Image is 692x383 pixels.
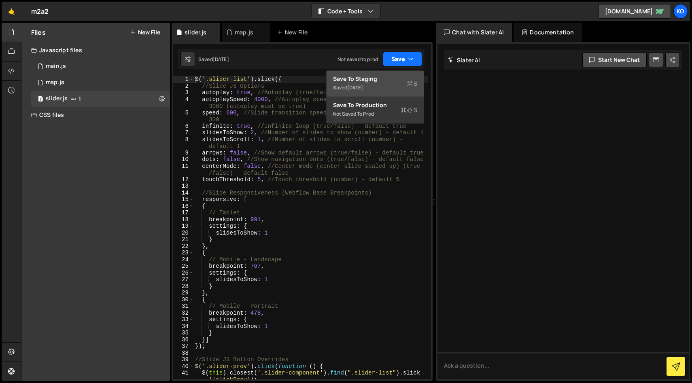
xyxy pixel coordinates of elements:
[312,4,380,19] button: Code + Tools
[173,343,194,350] div: 37
[173,209,194,216] div: 17
[21,42,170,58] div: Javascript files
[173,250,194,256] div: 23
[198,56,229,63] div: Saved
[173,236,194,243] div: 21
[173,370,194,383] div: 41
[582,53,647,67] button: Start new chat
[31,6,49,16] div: m2a2
[173,176,194,183] div: 12
[333,83,417,93] div: Saved
[46,95,68,102] div: slider.js
[173,216,194,223] div: 18
[173,350,194,357] div: 38
[185,28,206,36] div: slider.js
[38,96,43,103] span: 1
[277,28,311,36] div: New File
[327,71,424,97] button: Save to StagingS Saved[DATE]
[598,4,671,19] a: [DOMAIN_NAME]
[173,290,194,296] div: 29
[173,243,194,250] div: 22
[383,52,422,66] button: Save
[514,23,582,42] div: Documentation
[338,56,378,63] div: Not saved to prod
[235,28,253,36] div: map.js
[46,79,64,86] div: map.js
[173,283,194,290] div: 28
[173,156,194,163] div: 10
[333,109,417,119] div: Not saved to prod
[173,110,194,123] div: 5
[173,223,194,230] div: 19
[347,84,363,91] div: [DATE]
[448,56,480,64] h2: Slater AI
[173,323,194,330] div: 34
[173,270,194,277] div: 26
[173,296,194,303] div: 30
[173,336,194,343] div: 36
[327,97,424,123] button: Save to ProductionS Not saved to prod
[130,29,160,36] button: New File
[173,96,194,110] div: 4
[173,263,194,270] div: 25
[333,75,417,83] div: Save to Staging
[31,91,170,107] div: 17276/47879.js
[173,230,194,237] div: 20
[46,63,66,70] div: main.js
[31,74,170,91] div: map.js
[173,363,194,370] div: 40
[173,89,194,96] div: 3
[173,356,194,363] div: 39
[173,83,194,90] div: 2
[173,276,194,283] div: 27
[173,123,194,130] div: 6
[173,196,194,203] div: 15
[173,256,194,263] div: 24
[173,136,194,150] div: 8
[31,58,170,74] div: 17276/47876.js
[213,56,229,63] div: [DATE]
[173,203,194,210] div: 16
[407,80,417,88] span: S
[333,101,417,109] div: Save to Production
[173,76,194,83] div: 1
[173,330,194,336] div: 35
[401,106,417,114] span: S
[673,4,688,19] a: KO
[2,2,21,21] a: 🤙
[31,28,46,37] h2: Files
[173,163,194,176] div: 11
[436,23,512,42] div: Chat with Slater AI
[173,129,194,136] div: 7
[173,150,194,157] div: 9
[173,303,194,310] div: 31
[173,310,194,317] div: 32
[173,190,194,197] div: 14
[173,316,194,323] div: 33
[173,183,194,190] div: 13
[21,107,170,123] div: CSS files
[79,95,81,102] span: 1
